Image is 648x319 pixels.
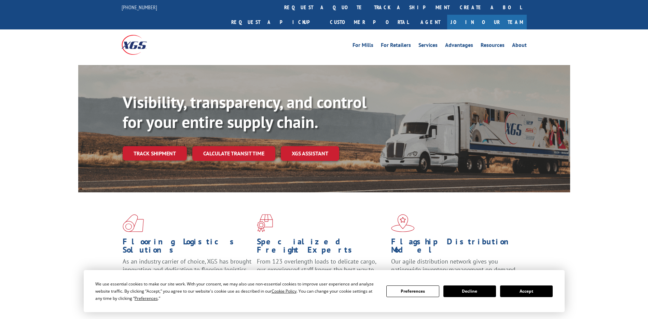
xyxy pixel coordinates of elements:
a: Services [418,42,438,50]
span: As an industry carrier of choice, XGS has brought innovation and dedication to flooring logistics... [123,257,251,282]
a: Customer Portal [325,15,414,29]
button: Preferences [386,285,439,297]
span: Preferences [135,295,158,301]
a: For Mills [353,42,373,50]
h1: Specialized Freight Experts [257,238,386,257]
a: Join Our Team [447,15,527,29]
a: Agent [414,15,447,29]
b: Visibility, transparency, and control for your entire supply chain. [123,91,367,132]
a: For Retailers [381,42,411,50]
button: Decline [443,285,496,297]
a: [PHONE_NUMBER] [122,4,157,11]
a: XGS ASSISTANT [281,146,339,161]
a: About [512,42,527,50]
a: Resources [481,42,505,50]
div: Cookie Consent Prompt [84,270,565,312]
h1: Flooring Logistics Solutions [123,238,252,257]
h1: Flagship Distribution Model [391,238,520,257]
div: We use essential cookies to make our site work. With your consent, we may also use non-essential ... [95,280,378,302]
img: xgs-icon-focused-on-flooring-red [257,214,273,232]
p: From 123 overlength loads to delicate cargo, our experienced staff knows the best way to move you... [257,257,386,288]
a: Calculate transit time [192,146,275,161]
img: xgs-icon-flagship-distribution-model-red [391,214,415,232]
span: Our agile distribution network gives you nationwide inventory management on demand. [391,257,517,273]
img: xgs-icon-total-supply-chain-intelligence-red [123,214,144,232]
span: Cookie Policy [272,288,297,294]
a: Track shipment [123,146,187,161]
a: Advantages [445,42,473,50]
a: Request a pickup [226,15,325,29]
button: Accept [500,285,553,297]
